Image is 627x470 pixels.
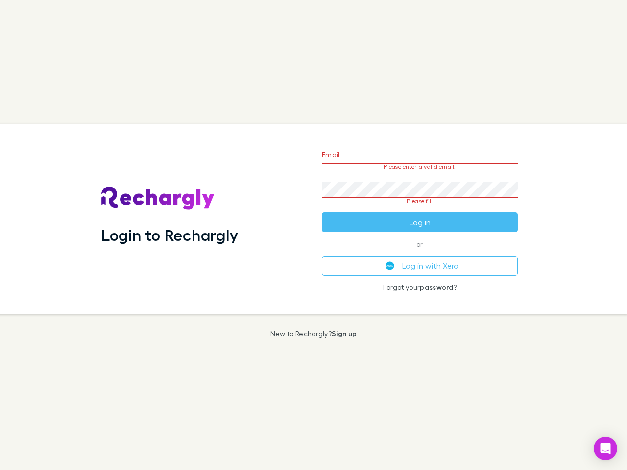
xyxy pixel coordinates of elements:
p: Forgot your ? [322,283,518,291]
h1: Login to Rechargly [101,226,238,244]
button: Log in with Xero [322,256,518,276]
p: Please enter a valid email. [322,164,518,170]
a: password [420,283,453,291]
button: Log in [322,212,518,232]
a: Sign up [332,329,357,338]
img: Xero's logo [386,261,394,270]
p: New to Rechargly? [270,330,357,338]
div: Open Intercom Messenger [594,437,617,460]
img: Rechargly's Logo [101,187,215,210]
p: Please fill [322,198,518,205]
